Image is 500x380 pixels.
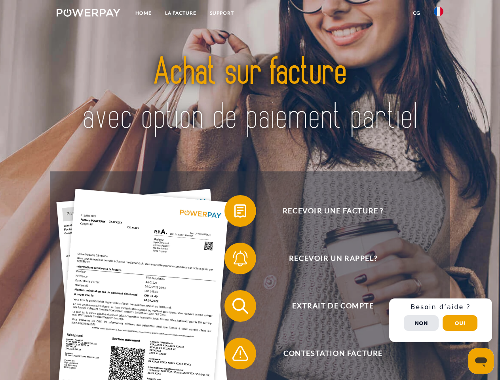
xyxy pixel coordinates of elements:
span: Extrait de compte [236,290,430,322]
img: qb_search.svg [230,296,250,316]
a: Support [203,6,241,20]
button: Recevoir un rappel? [224,243,430,274]
img: qb_bell.svg [230,249,250,268]
h3: Besoin d’aide ? [394,303,487,311]
button: Contestation Facture [224,338,430,369]
span: Recevoir un rappel? [236,243,430,274]
img: title-powerpay_fr.svg [76,38,424,152]
img: fr [434,7,443,16]
a: CG [406,6,427,20]
a: Home [129,6,158,20]
button: Oui [443,315,477,331]
a: LA FACTURE [158,6,203,20]
button: Recevoir une facture ? [224,195,430,227]
span: Recevoir une facture ? [236,195,430,227]
img: qb_warning.svg [230,344,250,363]
img: qb_bill.svg [230,201,250,221]
button: Extrait de compte [224,290,430,322]
span: Contestation Facture [236,338,430,369]
iframe: Bouton de lancement de la fenêtre de messagerie [468,348,494,374]
img: logo-powerpay-white.svg [57,9,120,17]
button: Non [404,315,439,331]
div: Schnellhilfe [389,298,492,342]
